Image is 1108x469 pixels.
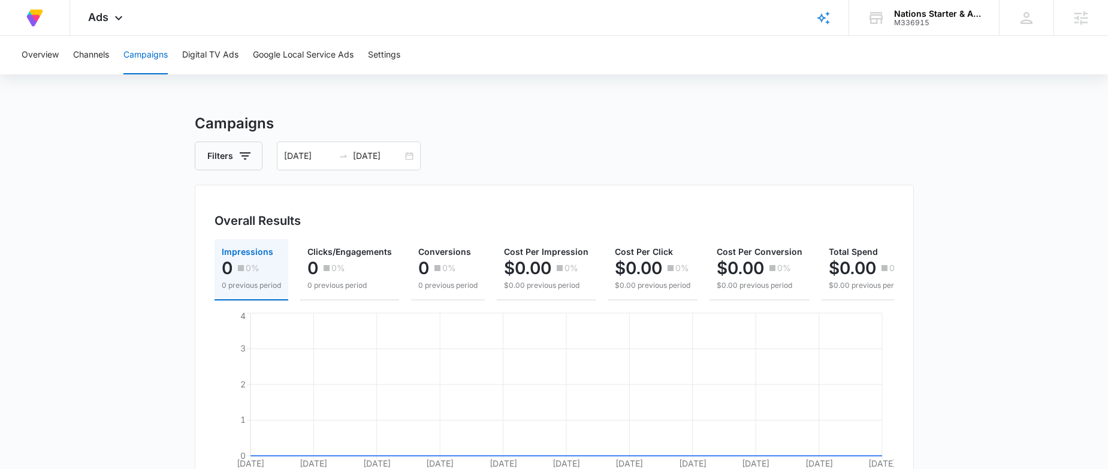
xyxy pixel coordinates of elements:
div: account id [894,19,982,27]
tspan: [DATE] [615,458,643,468]
button: Overview [22,36,59,74]
p: $0.00 previous period [717,280,802,291]
tspan: 3 [240,343,246,353]
button: Digital TV Ads [182,36,238,74]
span: Ads [88,11,108,23]
tspan: [DATE] [678,458,706,468]
tspan: [DATE] [489,458,517,468]
tspan: [DATE] [805,458,832,468]
tspan: [DATE] [300,458,327,468]
tspan: 4 [240,311,246,321]
tspan: 2 [240,379,246,389]
input: Start date [284,149,334,163]
tspan: [DATE] [237,458,264,468]
span: Impressions [222,246,273,257]
tspan: [DATE] [426,458,454,468]
span: Cost Per Impression [504,246,588,257]
p: 0% [442,264,456,272]
p: 0 [307,258,318,278]
p: $0.00 previous period [504,280,588,291]
p: 0% [246,264,259,272]
p: 0% [777,264,791,272]
p: $0.00 previous period [615,280,690,291]
tspan: [DATE] [868,458,896,468]
div: account name [894,9,982,19]
span: Total Spend [829,246,878,257]
span: Clicks/Engagements [307,246,392,257]
button: Campaigns [123,36,168,74]
span: swap-right [339,151,348,161]
p: 0 previous period [418,280,478,291]
p: $0.00 [829,258,876,278]
span: Conversions [418,246,471,257]
span: Cost Per Click [615,246,673,257]
p: 0 [222,258,233,278]
p: 0 previous period [222,280,281,291]
button: Settings [368,36,400,74]
tspan: 0 [240,450,246,461]
p: 0% [675,264,689,272]
input: End date [353,149,403,163]
p: 0 previous period [307,280,392,291]
p: 0% [331,264,345,272]
tspan: 1 [240,414,246,425]
h3: Overall Results [215,212,301,230]
p: 0% [889,264,903,272]
tspan: [DATE] [742,458,769,468]
button: Google Local Service Ads [253,36,354,74]
button: Channels [73,36,109,74]
tspan: [DATE] [553,458,580,468]
tspan: [DATE] [363,458,390,468]
p: $0.00 previous period [829,280,904,291]
p: $0.00 [504,258,551,278]
span: to [339,151,348,161]
p: $0.00 [615,258,662,278]
p: 0% [564,264,578,272]
p: $0.00 [717,258,764,278]
p: 0 [418,258,429,278]
img: Volusion [24,7,46,29]
button: Filters [195,142,262,170]
h3: Campaigns [195,113,914,134]
span: Cost Per Conversion [717,246,802,257]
